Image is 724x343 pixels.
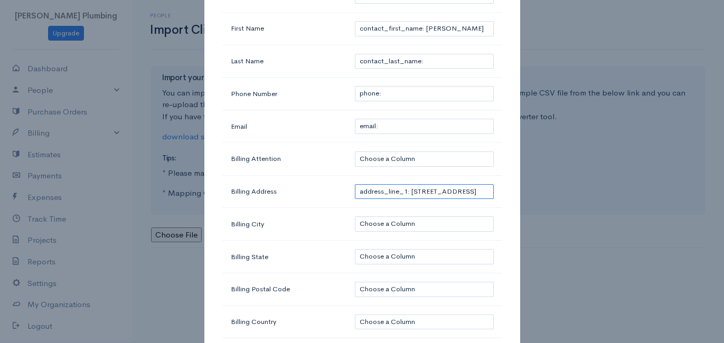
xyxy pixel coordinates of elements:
td: First Name [222,12,347,45]
td: Phone Number [222,78,347,110]
td: Last Name [222,45,347,78]
td: Email [222,110,347,143]
td: Billing City [222,208,347,241]
td: Billing Postal Code [222,273,347,306]
td: Billing Address [222,175,347,208]
td: Billing Country [222,306,347,338]
td: Billing Attention [222,142,347,175]
td: Billing State [222,241,347,273]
